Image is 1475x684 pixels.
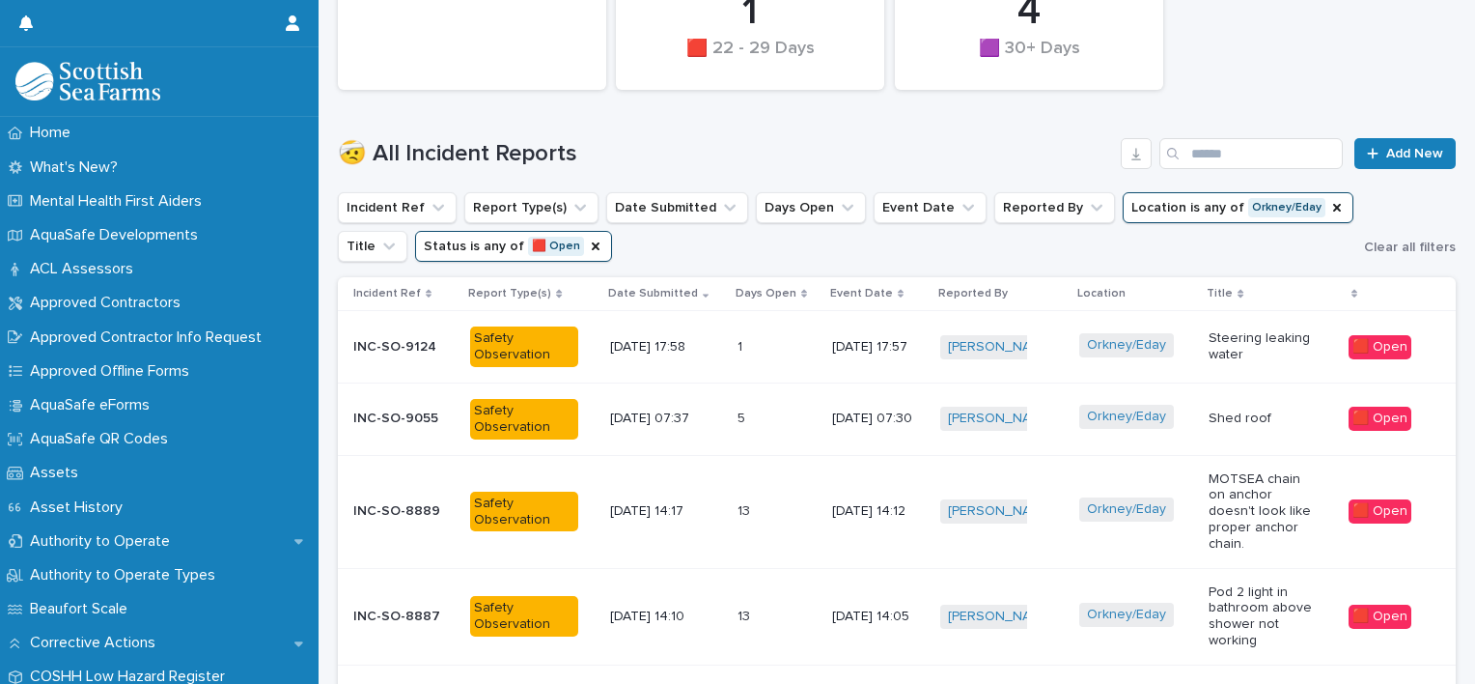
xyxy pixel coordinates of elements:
[22,464,94,482] p: Assets
[1349,335,1411,359] div: 🟥 Open
[22,396,165,414] p: AquaSafe eForms
[15,62,160,100] img: bPIBxiqnSb2ggTQWdOVV
[832,411,925,427] p: [DATE] 07:30
[22,328,277,347] p: Approved Contractor Info Request
[1087,409,1166,425] a: Orkney/Eday
[470,596,577,637] div: Safety Observation
[338,231,407,262] button: Title
[948,503,1053,520] a: [PERSON_NAME]
[938,283,1008,304] p: Reported By
[22,566,231,584] p: Authority to Operate Types
[22,532,185,551] p: Authority to Operate
[22,226,213,244] p: AquaSafe Developments
[1349,499,1411,524] div: 🟥 Open
[415,231,612,262] button: Status
[353,283,421,304] p: Incident Ref
[468,283,551,304] p: Report Type(s)
[1354,138,1456,169] a: Add New
[737,605,754,625] p: 13
[353,503,455,520] p: INC-SO-8889
[830,283,893,304] p: Event Date
[1207,283,1233,304] p: Title
[610,411,717,427] p: [DATE] 07:37
[928,39,1130,79] div: 🟪 30+ Days
[470,399,577,440] div: Safety Observation
[832,503,925,520] p: [DATE] 14:12
[22,124,86,142] p: Home
[338,311,1456,384] tr: INC-SO-9124Safety Observation[DATE] 17:5811 [DATE] 17:57[PERSON_NAME] Orkney/Eday Steering leakin...
[338,568,1456,665] tr: INC-SO-8887Safety Observation[DATE] 14:101313 [DATE] 14:05[PERSON_NAME] Orkney/Eday Pod 2 light i...
[22,362,205,381] p: Approved Offline Forms
[464,192,598,223] button: Report Type(s)
[1364,241,1456,254] span: Clear all filters
[1077,283,1126,304] p: Location
[1349,407,1411,431] div: 🟥 Open
[1209,584,1316,649] p: Pod 2 light in bathroom above shower not working
[22,294,196,312] p: Approved Contractors
[1087,501,1166,518] a: Orkney/Eday
[22,260,149,278] p: ACL Assessors
[338,455,1456,568] tr: INC-SO-8889Safety Observation[DATE] 14:171313 [DATE] 14:12[PERSON_NAME] Orkney/Eday MOTSEA chain ...
[1123,192,1353,223] button: Location
[649,39,851,79] div: 🟥 22 - 29 Days
[22,192,217,211] p: Mental Health First Aiders
[1209,330,1316,363] p: Steering leaking water
[608,283,698,304] p: Date Submitted
[610,339,717,356] p: [DATE] 17:58
[756,192,866,223] button: Days Open
[832,609,925,625] p: [DATE] 14:05
[1356,233,1456,262] button: Clear all filters
[353,609,455,625] p: INC-SO-8887
[610,503,717,520] p: [DATE] 14:17
[1349,605,1411,629] div: 🟥 Open
[737,335,746,356] p: 1
[994,192,1115,223] button: Reported By
[874,192,987,223] button: Event Date
[737,407,749,427] p: 5
[22,499,138,517] p: Asset History
[338,192,457,223] button: Incident Ref
[22,158,133,177] p: What's New?
[1159,138,1343,169] input: Search
[1386,147,1443,160] span: Add New
[470,327,577,367] div: Safety Observation
[1209,471,1316,553] p: MOTSEA chain on anchor doesn't look like proper anchor chain.
[1087,337,1166,354] a: Orkney/Eday
[610,609,717,625] p: [DATE] 14:10
[22,600,143,618] p: Beaufort Scale
[353,339,455,356] p: INC-SO-9124
[1087,607,1166,623] a: Orkney/Eday
[948,339,1053,356] a: [PERSON_NAME]
[22,430,183,448] p: AquaSafe QR Codes
[948,411,1053,427] a: [PERSON_NAME]
[736,283,796,304] p: Days Open
[22,634,171,652] p: Corrective Actions
[1209,411,1316,427] p: Shed roof
[832,339,925,356] p: [DATE] 17:57
[470,492,577,532] div: Safety Observation
[338,140,1113,168] h1: 🤕 All Incident Reports
[737,499,754,520] p: 13
[948,609,1053,625] a: [PERSON_NAME]
[606,192,748,223] button: Date Submitted
[353,411,455,427] p: INC-SO-9055
[338,383,1456,455] tr: INC-SO-9055Safety Observation[DATE] 07:3755 [DATE] 07:30[PERSON_NAME] Orkney/Eday Shed roof🟥 Open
